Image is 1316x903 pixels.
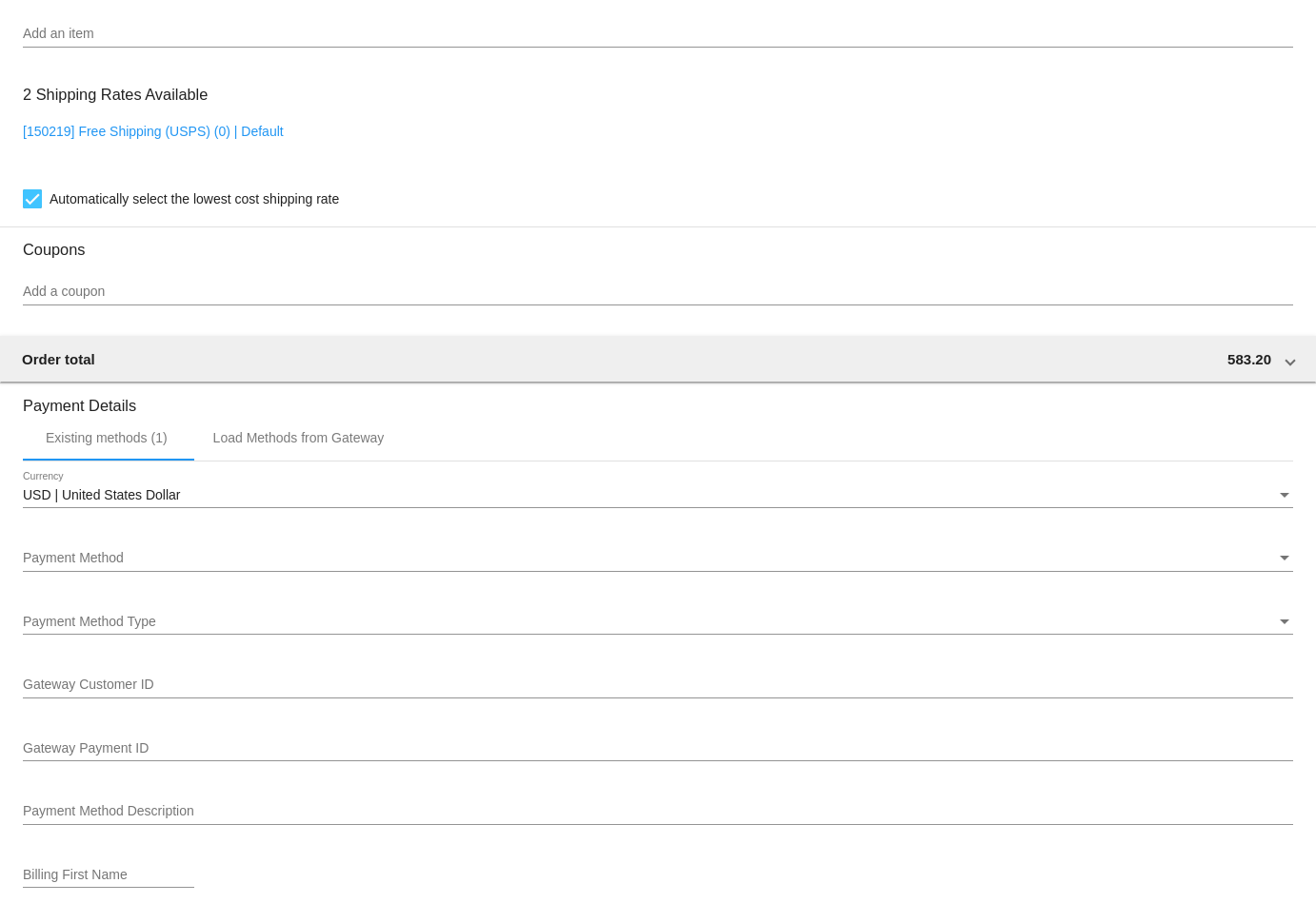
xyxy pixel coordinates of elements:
[23,226,1293,259] h3: Coupons
[23,550,124,565] span: Payment Method
[1227,351,1271,367] span: 583.20
[23,124,284,139] a: [150219] Free Shipping (USPS) (0) | Default
[23,804,1293,819] input: Payment Method Description
[23,615,1293,630] mat-select: Payment Method Type
[23,677,1293,693] input: Gateway Customer ID
[23,383,1293,415] h3: Payment Details
[23,551,1293,566] mat-select: Payment Method
[23,487,180,502] span: USD | United States Dollar
[213,430,385,445] div: Load Methods from Gateway
[50,187,339,210] span: Automatically select the lowest cost shipping rate
[23,285,1293,300] input: Add a coupon
[22,351,95,367] span: Order total
[23,868,194,883] input: Billing First Name
[23,488,1293,503] mat-select: Currency
[23,27,1293,42] input: Add an item
[23,74,208,115] h3: 2 Shipping Rates Available
[23,614,156,629] span: Payment Method Type
[23,741,1293,756] input: Gateway Payment ID
[46,430,168,445] div: Existing methods (1)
